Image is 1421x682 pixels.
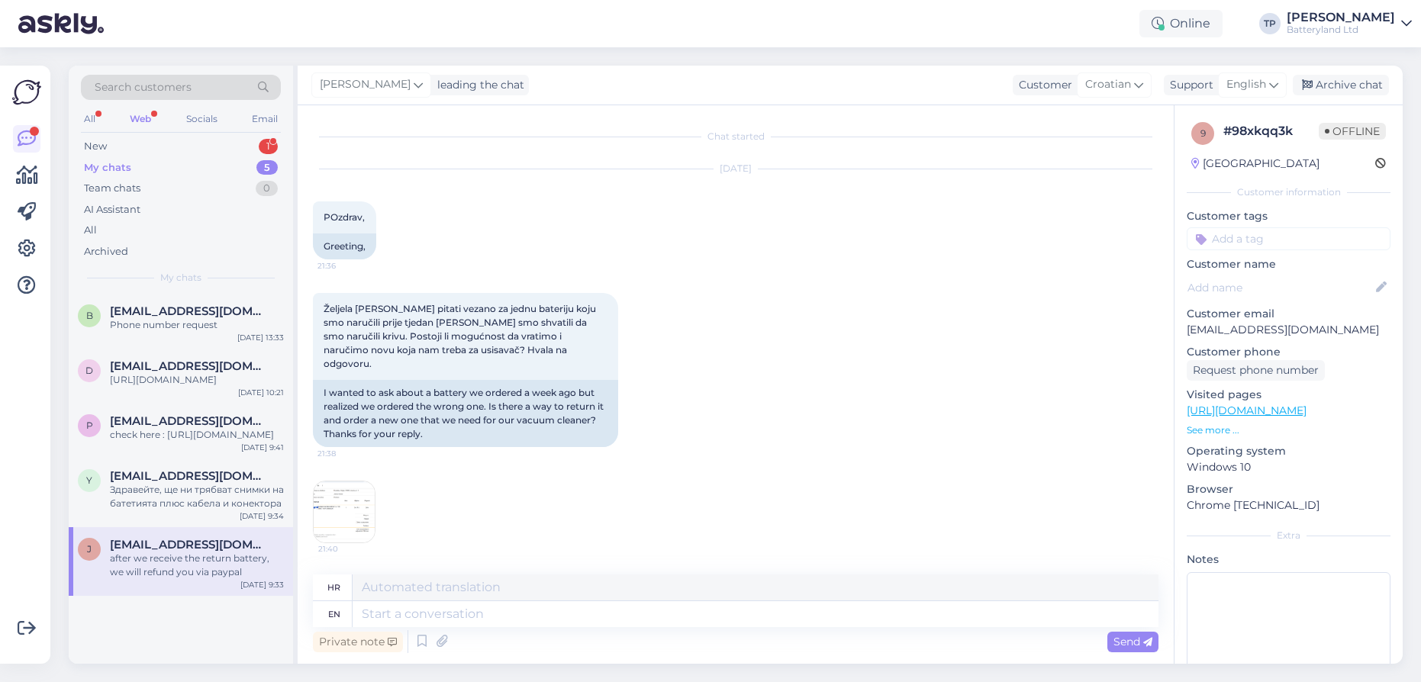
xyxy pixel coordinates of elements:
span: d_trela@wp.pl [110,359,269,373]
span: English [1226,76,1266,93]
div: 0 [256,181,278,196]
div: Online [1139,10,1223,37]
span: Offline [1319,123,1386,140]
div: New [84,139,107,154]
div: Archived [84,244,128,259]
div: Chat started [313,130,1158,143]
a: [URL][DOMAIN_NAME] [1187,404,1307,417]
div: Socials [183,109,221,129]
div: Private note [313,632,403,652]
span: POzdrav, [324,211,365,223]
a: [PERSON_NAME]Batteryland Ltd [1287,11,1412,36]
div: Email [249,109,281,129]
div: All [81,109,98,129]
div: [DATE] 9:41 [241,442,284,453]
div: leading the chat [431,77,524,93]
div: [URL][DOMAIN_NAME] [110,373,284,387]
div: AI Assistant [84,202,140,217]
span: Croatian [1085,76,1131,93]
div: [DATE] 9:33 [240,579,284,590]
span: j [87,543,92,555]
div: [DATE] 9:34 [240,510,284,522]
span: [PERSON_NAME] [320,76,411,93]
p: Customer tags [1187,208,1390,224]
span: 21:36 [317,260,375,272]
p: Chrome [TECHNICAL_ID] [1187,497,1390,513]
div: # 98xkqq3k [1223,122,1319,140]
p: Windows 10 [1187,459,1390,475]
p: Notes [1187,552,1390,568]
div: Support [1164,77,1213,93]
p: Operating system [1187,443,1390,459]
p: See more ... [1187,423,1390,437]
span: 21:40 [318,543,375,555]
p: Customer name [1187,256,1390,272]
div: hr [327,574,340,600]
div: Phone number request [110,318,284,332]
div: [PERSON_NAME] [1287,11,1395,24]
div: Web [127,109,154,129]
div: [DATE] 10:21 [238,387,284,398]
span: d [85,365,93,376]
p: Customer phone [1187,344,1390,360]
div: Team chats [84,181,140,196]
span: p [86,420,93,431]
span: My chats [160,271,201,285]
div: Request phone number [1187,360,1325,381]
div: 1 [259,139,278,154]
div: Extra [1187,529,1390,542]
input: Add name [1187,279,1373,296]
input: Add a tag [1187,227,1390,250]
div: All [84,223,97,238]
div: TP [1259,13,1281,34]
img: Askly Logo [12,78,41,107]
div: Здравейте, ще ни трябват снимки на батетията плюс кабела и конектора [110,483,284,510]
span: Send [1113,635,1152,648]
div: Customer information [1187,185,1390,199]
div: I wanted to ask about a battery we ordered a week ago but realized we ordered the wrong one. Is t... [313,380,618,447]
span: y [86,475,92,486]
div: My chats [84,160,131,175]
p: Customer email [1187,306,1390,322]
p: [EMAIL_ADDRESS][DOMAIN_NAME] [1187,322,1390,338]
img: Attachment [314,481,375,542]
div: Customer [1013,77,1072,93]
div: [DATE] [313,162,1158,175]
span: Željela [PERSON_NAME] pitati vezano za jednu bateriju koju smo naručili prije tjedan [PERSON_NAME... [324,303,598,369]
div: check here : [URL][DOMAIN_NAME] [110,428,284,442]
p: Browser [1187,481,1390,497]
div: Archive chat [1293,75,1389,95]
div: Greeting, [313,233,376,259]
div: 5 [256,160,278,175]
div: [GEOGRAPHIC_DATA] [1191,156,1319,172]
div: en [328,601,340,627]
span: yanakihristov@gmail.com [110,469,269,483]
span: jelenalegcevic@gmail.com [110,538,269,552]
div: [DATE] 13:33 [237,332,284,343]
div: Batteryland Ltd [1287,24,1395,36]
span: philipp.leising1@gmail.com [110,414,269,428]
div: after we receive the return battery, we will refund you via paypal [110,552,284,579]
span: b [86,310,93,321]
span: Search customers [95,79,192,95]
span: 9 [1200,127,1206,139]
span: 21:38 [317,448,375,459]
p: Visited pages [1187,387,1390,403]
span: bizzy58496@gmail.com [110,304,269,318]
